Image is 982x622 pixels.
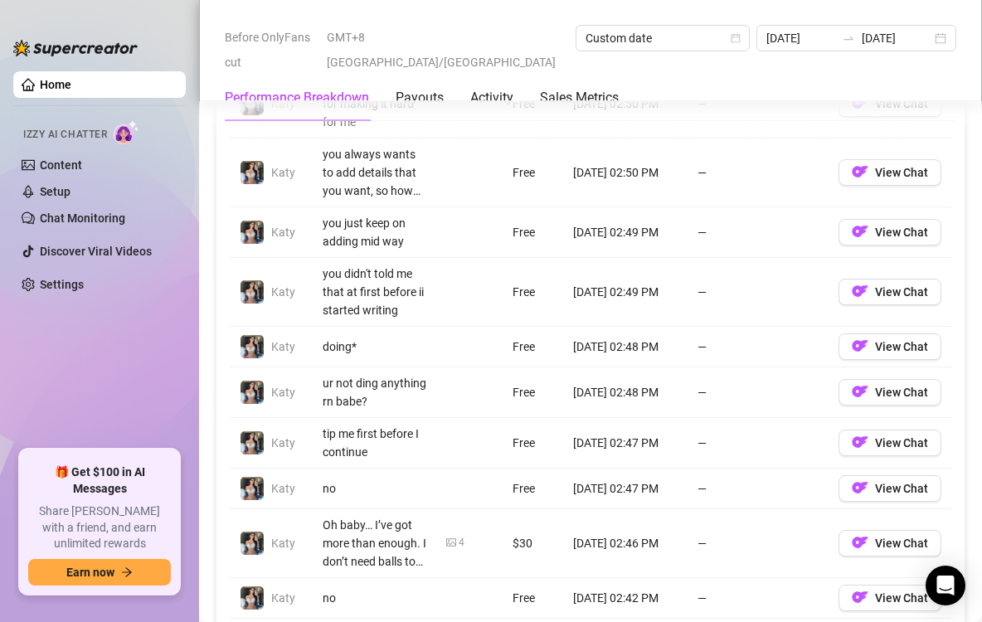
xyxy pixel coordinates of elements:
img: Katy [241,431,264,454]
span: Before OnlyFans cut [225,25,317,75]
div: no [323,589,426,607]
div: Oh baby… I’ve got more than enough. I don’t need balls to break you, I’ve got cuffs, a badge, and... [323,516,426,571]
span: Katy [271,436,295,449]
span: View Chat [875,482,928,495]
td: Free [503,578,563,619]
div: Open Intercom Messenger [926,566,965,605]
img: OF [852,283,868,299]
img: Katy [241,221,264,244]
td: — [688,367,829,418]
img: Katy [241,532,264,555]
div: Activity [470,88,513,108]
span: GMT+8 [GEOGRAPHIC_DATA]/[GEOGRAPHIC_DATA] [327,25,565,75]
img: logo-BBDzfeDw.svg [13,40,138,56]
span: Katy [271,226,295,239]
a: OFView Chat [839,440,941,453]
button: Earn nowarrow-right [28,559,171,586]
button: OFView Chat [839,333,941,360]
button: OFView Chat [839,279,941,305]
img: Katy [241,586,264,610]
a: OFView Chat [839,485,941,498]
td: [DATE] 02:47 PM [563,418,688,469]
img: OF [852,163,868,180]
td: [DATE] 02:49 PM [563,207,688,258]
img: Katy [241,335,264,358]
div: Sales Metrics [540,88,619,108]
td: Free [503,207,563,258]
td: — [688,207,829,258]
td: Free [503,327,563,367]
img: AI Chatter [114,120,139,144]
img: Katy [241,161,264,184]
span: View Chat [875,386,928,399]
a: OFView Chat [839,343,941,357]
div: Performance Breakdown [225,88,369,108]
a: OFView Chat [839,169,941,182]
button: OFView Chat [839,159,941,186]
td: [DATE] 02:47 PM [563,469,688,509]
span: Katy [271,591,295,605]
img: Katy [241,381,264,404]
span: View Chat [875,537,928,550]
span: View Chat [875,591,928,605]
td: [DATE] 02:49 PM [563,258,688,327]
button: OFView Chat [839,585,941,611]
td: [DATE] 02:50 PM [563,138,688,207]
span: Katy [271,340,295,353]
a: OFView Chat [839,540,941,553]
td: — [688,327,829,367]
td: — [688,138,829,207]
div: no [323,479,426,498]
td: Free [503,258,563,327]
td: — [688,418,829,469]
td: $30 [503,509,563,578]
span: View Chat [875,285,928,299]
div: 4 [459,535,464,551]
td: [DATE] 02:48 PM [563,367,688,418]
span: Katy [271,166,295,179]
td: — [688,469,829,509]
img: OF [852,589,868,605]
td: — [688,578,829,619]
a: Chat Monitoring [40,211,125,225]
div: you just keep on adding mid way [323,214,426,250]
div: doing* [323,338,426,356]
span: View Chat [875,226,928,239]
span: swap-right [842,32,855,45]
span: Katy [271,537,295,550]
span: Earn now [66,566,114,579]
a: Settings [40,278,84,291]
a: OFView Chat [839,595,941,608]
a: Discover Viral Videos [40,245,152,258]
td: Free [503,367,563,418]
div: Payouts [396,88,444,108]
a: OFView Chat [839,229,941,242]
span: calendar [731,33,741,43]
a: OFView Chat [839,289,941,302]
div: tip me first before I continue [323,425,426,461]
div: you didn't told me that at first before ii started writing [323,265,426,319]
span: Share [PERSON_NAME] with a friend, and earn unlimited rewards [28,503,171,552]
span: to [842,32,855,45]
span: 🎁 Get $100 in AI Messages [28,464,171,497]
div: ur not ding anything rn babe? [323,374,426,411]
img: OF [852,534,868,551]
img: OF [852,479,868,496]
div: you always wants to add details that you want, so how come it's my story then? [323,145,426,200]
button: OFView Chat [839,475,941,502]
span: View Chat [875,166,928,179]
span: Katy [271,285,295,299]
td: — [688,258,829,327]
td: [DATE] 02:48 PM [563,327,688,367]
td: — [688,509,829,578]
a: Setup [40,185,70,198]
button: OFView Chat [839,219,941,245]
img: OF [852,383,868,400]
td: Free [503,418,563,469]
span: Katy [271,482,295,495]
img: OF [852,338,868,354]
input: End date [862,29,931,47]
button: OFView Chat [839,530,941,556]
span: picture [446,537,456,547]
span: View Chat [875,340,928,353]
